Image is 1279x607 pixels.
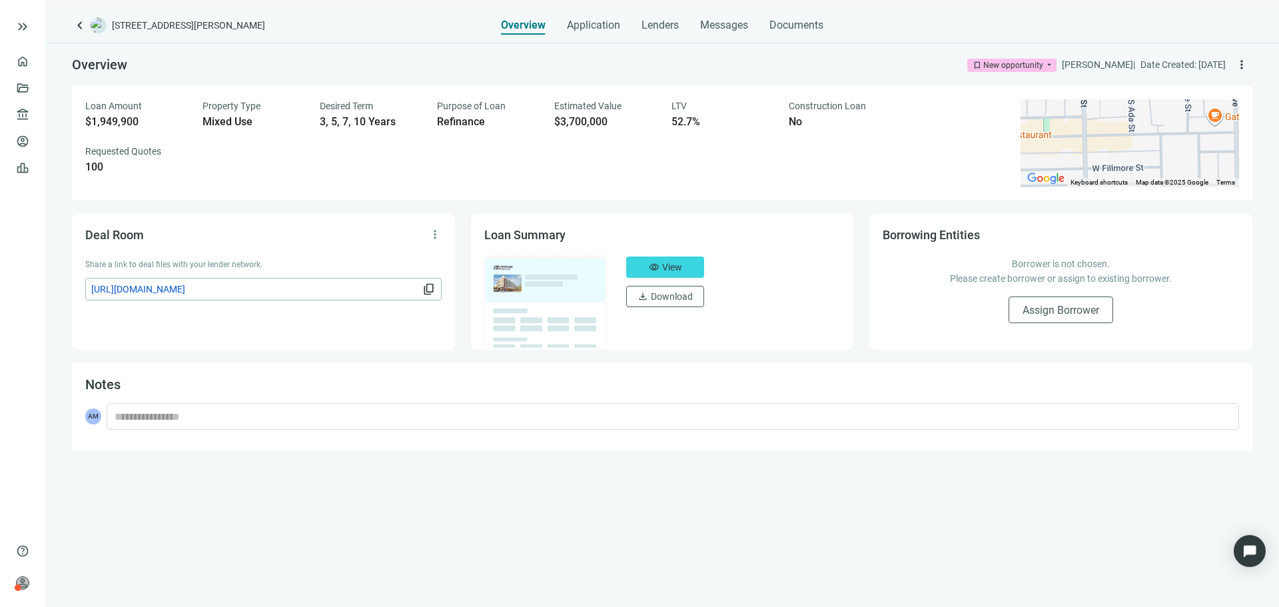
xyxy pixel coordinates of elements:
span: Borrowing Entities [883,228,980,242]
div: 3, 5, 7, 10 Years [320,115,421,129]
div: $1,949,900 [85,115,187,129]
span: download [638,291,648,302]
div: Refinance [437,115,538,129]
span: Deal Room [85,228,144,242]
button: more_vert [424,224,446,245]
span: Documents [769,19,823,32]
span: content_copy [422,283,436,296]
span: [URL][DOMAIN_NAME] [91,282,420,297]
span: Messages [700,19,748,31]
div: No [789,115,890,129]
img: dealOverviewImg [480,253,611,351]
span: AM [85,408,101,424]
span: Overview [501,19,546,32]
button: keyboard_double_arrow_right [15,19,31,35]
span: Purpose of Loan [437,101,506,111]
div: [PERSON_NAME] | [1062,57,1135,72]
button: more_vert [1231,54,1252,75]
span: Notes [85,376,121,392]
span: Download [651,291,693,302]
span: Application [567,19,620,32]
span: Loan Summary [484,228,566,242]
span: [STREET_ADDRESS][PERSON_NAME] [112,19,265,32]
p: Borrower is not chosen. [896,257,1226,271]
span: Property Type [203,101,260,111]
span: Share a link to deal files with your lender network. [85,260,262,269]
span: Loan Amount [85,101,142,111]
div: New opportunity [983,59,1043,72]
span: more_vert [428,228,442,241]
span: Map data ©2025 Google [1136,179,1208,186]
button: visibilityView [626,257,704,278]
div: 52.7% [671,115,773,129]
span: Desired Term [320,101,373,111]
span: LTV [671,101,687,111]
img: deal-logo [91,17,107,33]
div: Open Intercom Messenger [1234,535,1266,567]
button: Assign Borrower [1009,297,1113,323]
button: downloadDownload [626,286,704,307]
span: bookmark [973,61,982,70]
div: $3,700,000 [554,115,655,129]
div: Mixed Use [203,115,304,129]
span: Overview [72,57,127,73]
span: help [16,544,29,558]
span: Construction Loan [789,101,866,111]
span: Lenders [641,19,679,32]
img: Google [1024,170,1068,187]
a: Open this area in Google Maps (opens a new window) [1024,170,1068,187]
span: more_vert [1235,58,1248,71]
span: account_balance [16,108,25,121]
span: View [662,262,682,273]
div: 100 [85,161,187,174]
span: visibility [649,262,659,273]
button: Keyboard shortcuts [1070,178,1128,187]
span: Estimated Value [554,101,622,111]
a: keyboard_arrow_left [72,17,88,33]
p: Please create borrower or assign to existing borrower. [896,271,1226,286]
span: Requested Quotes [85,146,161,157]
div: Date Created: [DATE] [1140,57,1226,72]
a: Terms (opens in new tab) [1216,179,1235,186]
span: Assign Borrower [1023,304,1099,316]
span: person [16,576,29,590]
